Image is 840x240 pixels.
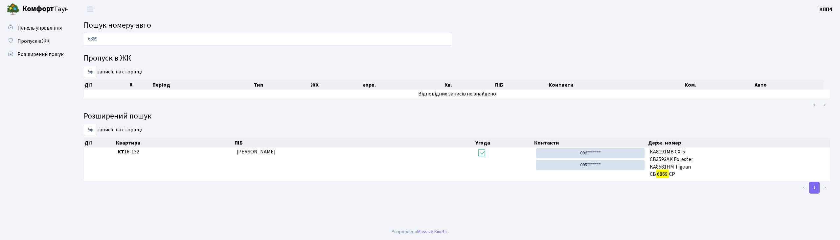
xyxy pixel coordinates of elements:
[84,80,129,90] th: Дії
[152,80,253,90] th: Період
[84,124,142,136] label: записів на сторінці
[647,138,830,147] th: Держ. номер
[3,48,69,61] a: Розширений пошук
[118,148,124,155] b: КТ
[237,148,276,155] span: [PERSON_NAME]
[115,138,234,147] th: Квартира
[84,66,97,78] select: записів на сторінці
[22,4,69,15] span: Таун
[819,6,832,13] b: КПП4
[310,80,362,90] th: ЖК
[17,38,50,45] span: Пропуск в ЖК
[253,80,310,90] th: Тип
[475,138,534,147] th: Угода
[17,24,62,32] span: Панель управління
[534,138,647,147] th: Контакти
[684,80,754,90] th: Ком.
[84,54,830,63] h4: Пропуск в ЖК
[84,66,142,78] label: записів на сторінці
[7,3,20,16] img: logo.png
[754,80,824,90] th: Авто
[84,90,830,98] td: Відповідних записів не знайдено
[84,138,115,147] th: Дії
[3,21,69,35] a: Панель управління
[809,182,820,194] a: 1
[17,51,63,58] span: Розширений пошук
[84,112,830,121] h4: Розширений пошук
[234,138,475,147] th: ПІБ
[650,148,828,178] span: КА8191MВ CX-5 СВ3593АК Forester KA8581НМ Tiguan СВ СР
[819,5,832,13] a: КПП4
[82,4,99,14] button: Переключити навігацію
[22,4,54,14] b: Комфорт
[84,124,97,136] select: записів на сторінці
[656,170,669,179] mark: 6869
[362,80,444,90] th: корп.
[392,228,449,235] div: Розроблено .
[84,19,151,31] span: Пошук номеру авто
[129,80,152,90] th: #
[118,148,231,156] span: 16-132
[444,80,494,90] th: Кв.
[3,35,69,48] a: Пропуск в ЖК
[84,33,452,45] input: Пошук
[494,80,548,90] th: ПІБ
[548,80,684,90] th: Контакти
[417,228,448,235] a: Massive Kinetic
